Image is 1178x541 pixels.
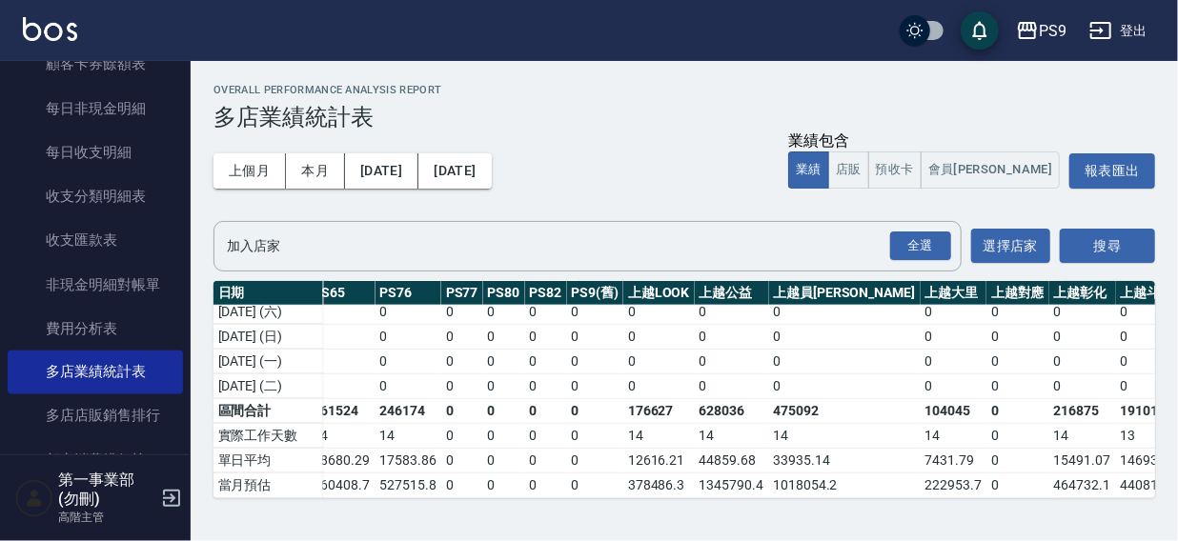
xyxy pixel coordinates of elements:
td: 0 [695,373,769,398]
td: 33935.14 [769,448,921,472]
td: 0 [376,299,442,324]
th: PS80 [483,281,525,306]
a: 顧客消費排行榜 [8,439,183,483]
th: 日期 [213,281,323,306]
td: 14 [769,423,921,448]
td: 261524 [309,398,376,423]
button: save [961,11,999,50]
a: 收支分類明細表 [8,174,183,218]
a: 費用分析表 [8,307,183,351]
td: 0 [986,448,1049,472]
img: Person [15,479,53,517]
td: 0 [1049,373,1116,398]
button: Open [886,228,955,265]
td: 246174 [376,398,442,423]
a: 多店業績統計表 [8,351,183,394]
td: 0 [483,423,525,448]
td: 0 [483,373,525,398]
td: 0 [986,398,1049,423]
td: 0 [623,299,695,324]
button: 上個月 [213,153,286,189]
a: 每日收支明細 [8,130,183,174]
td: 0 [309,373,376,398]
td: 0 [986,349,1049,373]
button: 報表匯出 [1069,153,1155,189]
td: 0 [1049,299,1116,324]
td: 0 [769,373,921,398]
td: 12616.21 [623,448,695,472]
td: [DATE] (二) [213,373,323,398]
td: 0 [309,349,376,373]
td: 176627 [623,398,695,423]
td: 0 [309,324,376,349]
td: 0 [441,324,483,349]
td: 464732.1 [1049,472,1116,497]
a: 每日非現金明細 [8,87,183,130]
td: 14 [695,423,769,448]
th: 上越LOOK [623,281,695,306]
td: 0 [483,398,525,423]
button: 搜尋 [1060,229,1155,264]
td: 0 [441,299,483,324]
th: 上越員[PERSON_NAME] [769,281,921,306]
td: 0 [921,324,987,349]
th: 上越彰化 [1049,281,1116,306]
button: [DATE] [345,153,418,189]
td: 0 [769,324,921,349]
td: 0 [441,373,483,398]
th: PS82 [525,281,567,306]
td: 0 [986,423,1049,448]
td: 14 [623,423,695,448]
td: 0 [1049,324,1116,349]
td: 378486.3 [623,472,695,497]
th: PS9(舊) [567,281,624,306]
td: 0 [623,373,695,398]
td: [DATE] (一) [213,349,323,373]
td: 0 [769,349,921,373]
img: Logo [23,17,77,41]
td: 17583.86 [376,448,442,472]
a: 多店店販銷售排行 [8,394,183,438]
button: 登出 [1082,13,1155,49]
td: 0 [695,349,769,373]
td: [DATE] (日) [213,324,323,349]
td: 0 [441,423,483,448]
h3: 多店業績統計表 [213,104,1155,130]
td: 18680.29 [309,448,376,472]
div: PS9 [1039,19,1066,43]
td: 14 [309,423,376,448]
td: 0 [525,299,567,324]
td: 0 [567,324,624,349]
td: 0 [483,472,525,497]
td: 0 [376,324,442,349]
td: 0 [986,472,1049,497]
td: [DATE] (六) [213,299,323,324]
td: 0 [525,373,567,398]
td: 0 [376,373,442,398]
td: 14 [376,423,442,448]
td: 0 [769,299,921,324]
td: 1345790.4 [695,472,769,497]
td: 區間合計 [213,398,323,423]
h2: Overall Performance Analysis Report [213,84,1155,96]
td: 7431.79 [921,448,987,472]
button: 本月 [286,153,345,189]
td: 0 [483,448,525,472]
td: 0 [525,324,567,349]
td: 0 [986,324,1049,349]
th: 上越對應 [986,281,1049,306]
td: 1018054.2 [769,472,921,497]
td: 0 [525,349,567,373]
td: 14 [1049,423,1116,448]
td: 0 [567,299,624,324]
a: 顧客卡券餘額表 [8,42,183,86]
td: 0 [567,398,624,423]
td: 216875 [1049,398,1116,423]
td: 0 [921,299,987,324]
td: 實際工作天數 [213,423,323,448]
th: PS77 [441,281,483,306]
th: PS76 [376,281,442,306]
td: 0 [567,472,624,497]
div: 全選 [890,231,951,261]
td: 0 [623,324,695,349]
